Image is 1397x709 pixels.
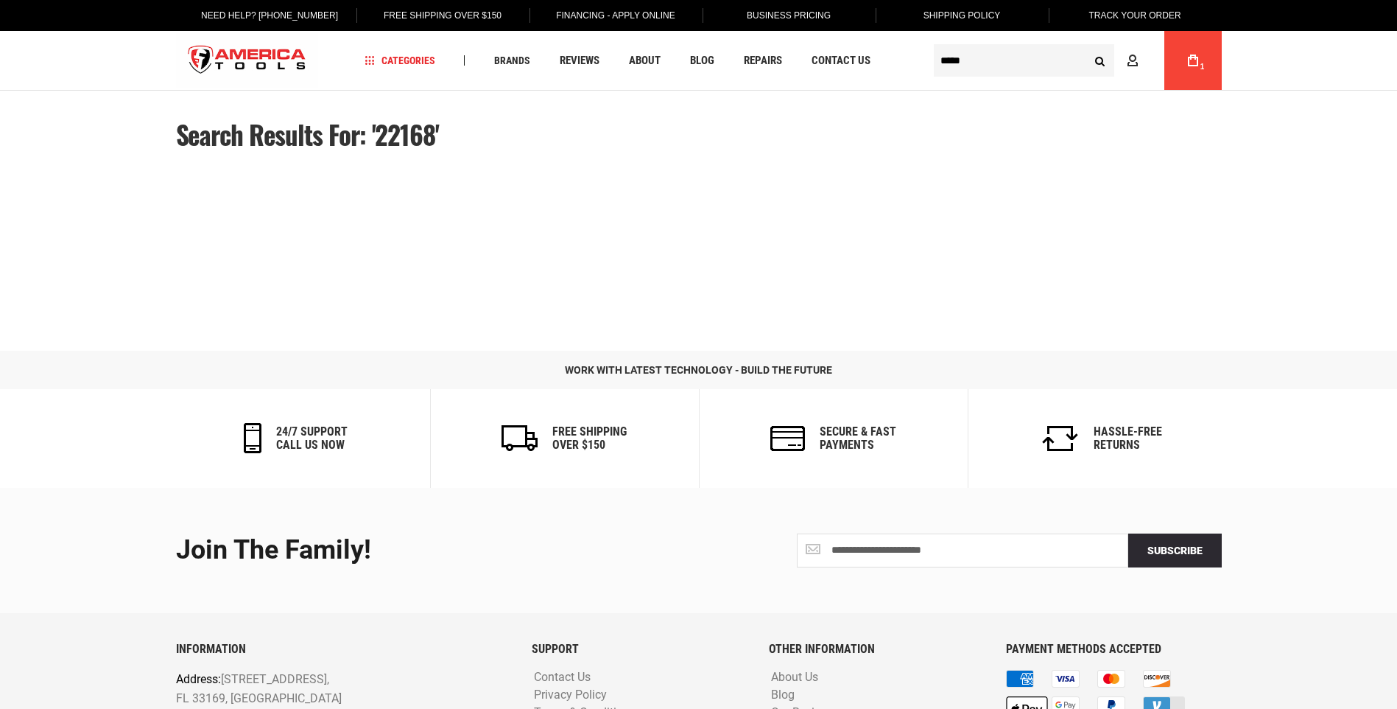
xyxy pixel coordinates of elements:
span: Search results for: '22168' [176,115,440,153]
span: Repairs [744,55,782,66]
span: Reviews [560,55,599,66]
a: Privacy Policy [530,688,610,702]
a: 1 [1179,31,1207,90]
a: Contact Us [805,51,877,71]
span: Categories [365,55,435,66]
span: Subscribe [1147,545,1203,556]
a: Categories [358,51,442,71]
span: Shipping Policy [923,10,1001,21]
h6: Free Shipping Over $150 [552,425,627,451]
h6: INFORMATION [176,643,510,656]
a: Brands [488,51,537,71]
span: About [629,55,661,66]
span: Brands [494,55,530,66]
a: Blog [767,688,798,702]
h6: PAYMENT METHODS ACCEPTED [1006,643,1221,656]
a: store logo [176,33,319,88]
a: About Us [767,671,822,685]
h6: SUPPORT [532,643,747,656]
span: Contact Us [812,55,870,66]
a: Contact Us [530,671,594,685]
span: 1 [1200,63,1205,71]
img: America Tools [176,33,319,88]
a: Repairs [737,51,789,71]
a: Reviews [553,51,606,71]
button: Search [1086,46,1114,74]
h6: secure & fast payments [820,425,896,451]
h6: 24/7 support call us now [276,425,348,451]
p: [STREET_ADDRESS], FL 33169, [GEOGRAPHIC_DATA] [176,670,443,708]
span: Address: [176,672,221,686]
div: Join the Family! [176,536,688,565]
a: Blog [683,51,721,71]
button: Subscribe [1128,534,1222,567]
h6: Hassle-Free Returns [1094,425,1162,451]
h6: OTHER INFORMATION [769,643,984,656]
span: Blog [690,55,714,66]
a: About [622,51,667,71]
